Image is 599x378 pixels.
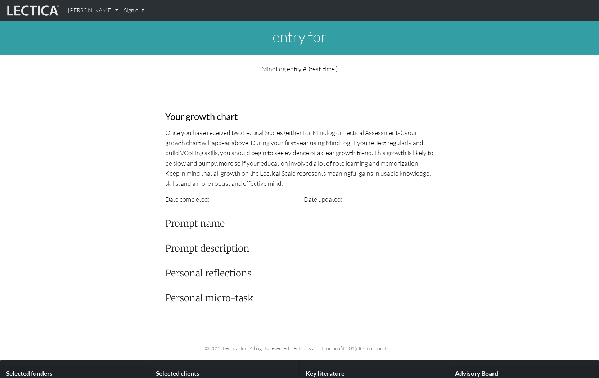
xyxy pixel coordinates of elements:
p: Once you have received two Lectical Scores (either for Mindlog or Lectical Assessments), your gro... [165,127,434,188]
label: Date completed: [165,194,210,204]
h3: Prompt description [165,243,434,254]
img: lecticalive [5,4,59,17]
p: MindLog entry #, (test-time ) [165,64,434,74]
div: Date updated: [299,194,438,204]
h3: Prompt name [165,218,434,229]
a: Sign out [121,3,147,18]
h3: Personal reflections [165,268,434,279]
p: © 2025 Lectica, Inc. All rights reserved. Lectica is a not for profit 501(c)(3) corporation. [66,344,533,352]
h3: Personal micro-task [165,293,434,304]
h3: Your growth chart [165,111,434,122]
a: [PERSON_NAME] [65,3,121,18]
